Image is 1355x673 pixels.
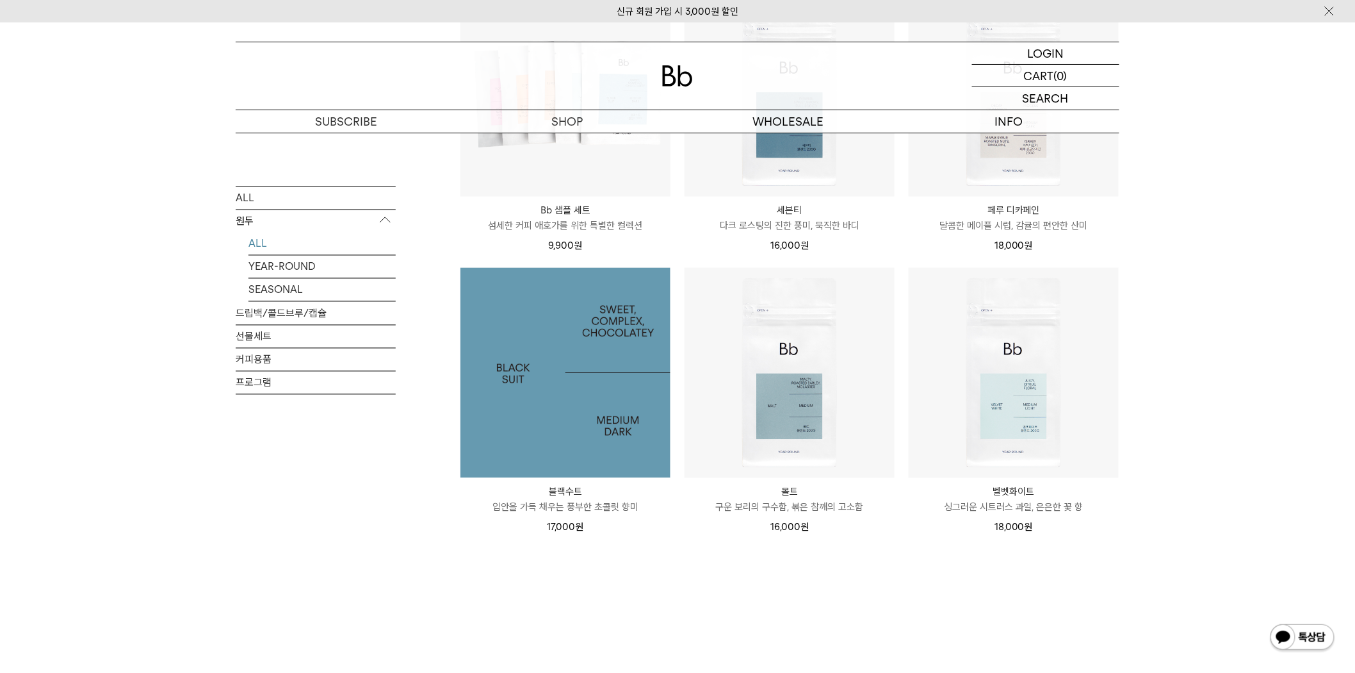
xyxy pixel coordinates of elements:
span: 원 [574,240,583,252]
a: 블랙수트 입안을 가득 채우는 풍부한 초콜릿 향미 [460,485,670,515]
span: 원 [1025,522,1033,533]
img: 몰트 [685,268,895,478]
p: 다크 로스팅의 진한 풍미, 묵직한 바디 [685,219,895,234]
a: ALL [248,232,396,254]
p: WHOLESALE [677,110,898,133]
a: CART (0) [972,65,1119,87]
a: ALL [236,187,396,209]
img: 1000000031_add2_036.jpg [460,268,670,478]
img: 벨벳화이트 [909,268,1119,478]
p: 세븐티 [685,203,895,219]
a: LOGIN [972,42,1119,65]
span: 원 [576,522,584,533]
p: SEARCH [1023,87,1069,110]
a: 선물세트 [236,325,396,347]
span: 16,000 [770,240,809,252]
a: 드립백/콜드브루/캡슐 [236,302,396,324]
p: 페루 디카페인 [909,203,1119,219]
a: 벨벳화이트 싱그러운 시트러스 과일, 은은한 꽃 향 [909,485,1119,515]
img: 로고 [662,65,693,87]
p: 싱그러운 시트러스 과일, 은은한 꽃 향 [909,500,1119,515]
a: 신규 회원 가입 시 3,000원 할인 [617,6,738,17]
a: 페루 디카페인 달콤한 메이플 시럽, 감귤의 편안한 산미 [909,203,1119,234]
a: YEAR-ROUND [248,255,396,278]
a: SEASONAL [248,278,396,301]
a: Bb 샘플 세트 섬세한 커피 애호가를 위한 특별한 컬렉션 [460,203,670,234]
span: 원 [1025,240,1033,252]
span: 18,000 [994,240,1033,252]
p: CART [1024,65,1054,87]
p: 달콤한 메이플 시럽, 감귤의 편안한 산미 [909,219,1119,234]
p: 입안을 가득 채우는 풍부한 초콜릿 향미 [460,500,670,515]
p: 구운 보리의 구수함, 볶은 참깨의 고소함 [685,500,895,515]
p: 블랙수트 [460,485,670,500]
a: 블랙수트 [460,268,670,478]
a: SHOP [457,110,677,133]
img: 카카오톡 채널 1:1 채팅 버튼 [1269,623,1336,654]
p: 섬세한 커피 애호가를 위한 특별한 컬렉션 [460,219,670,234]
a: 프로그램 [236,371,396,394]
span: 17,000 [548,522,584,533]
span: 원 [800,522,809,533]
a: 세븐티 다크 로스팅의 진한 풍미, 묵직한 바디 [685,203,895,234]
span: 원 [800,240,809,252]
a: 몰트 구운 보리의 구수함, 볶은 참깨의 고소함 [685,485,895,515]
p: 원두 [236,210,396,233]
span: 9,900 [549,240,583,252]
p: Bb 샘플 세트 [460,203,670,219]
p: 몰트 [685,485,895,500]
a: SUBSCRIBE [236,110,457,133]
p: (0) [1054,65,1067,87]
p: 벨벳화이트 [909,485,1119,500]
span: 18,000 [994,522,1033,533]
span: 16,000 [770,522,809,533]
p: INFO [898,110,1119,133]
a: 커피용품 [236,348,396,370]
p: LOGIN [1028,42,1064,64]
